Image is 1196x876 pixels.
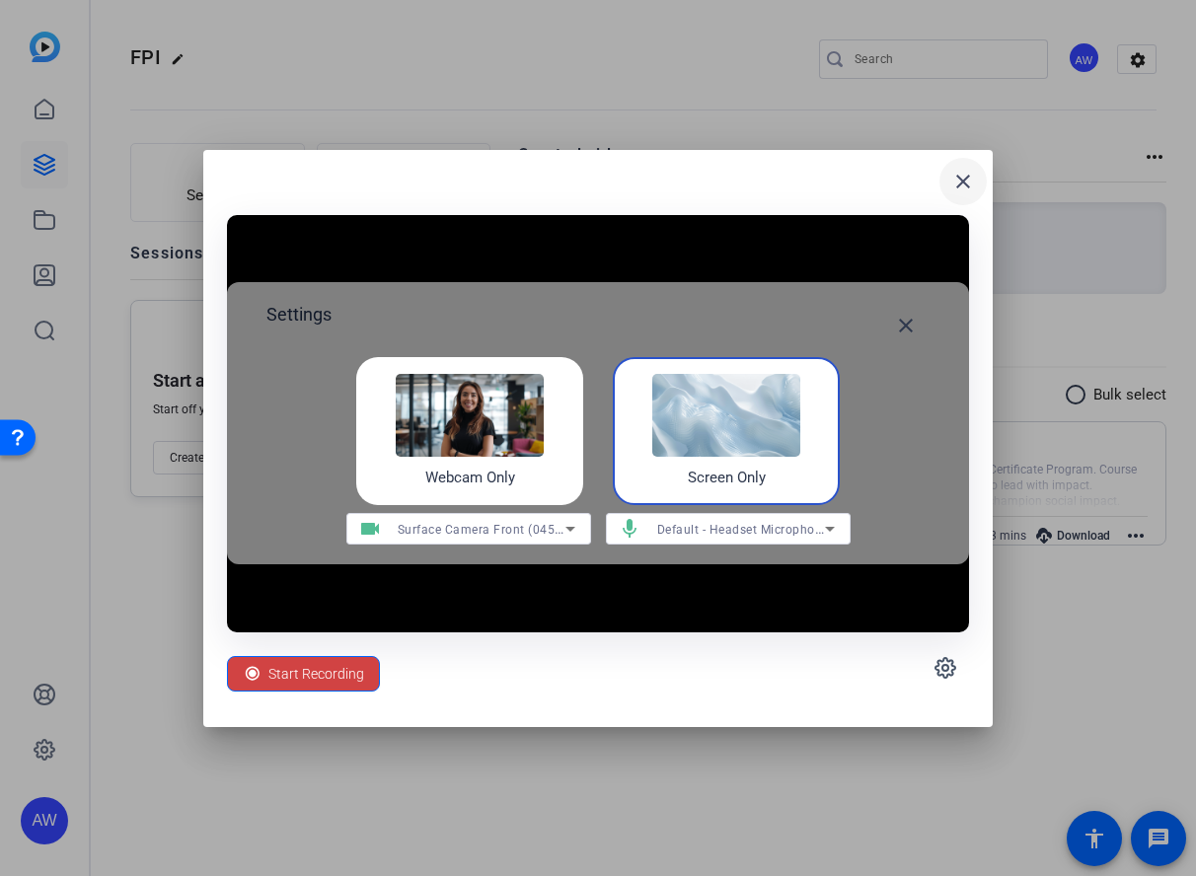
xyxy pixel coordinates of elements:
[396,374,544,457] img: self-record-webcam.png
[346,517,394,541] mat-icon: videocam
[606,517,653,541] mat-icon: mic
[268,655,364,693] span: Start Recording
[657,521,1143,537] span: Default - Headset Microphone (3.5mm connector) (2- Surface High Definition Audio)
[951,170,975,193] mat-icon: close
[652,374,800,457] img: self-record-screen.png
[425,467,515,489] h4: Webcam Only
[398,521,599,537] span: Surface Camera Front (045e:0990)
[894,314,918,337] mat-icon: close
[266,302,332,349] h2: Settings
[688,467,766,489] h4: Screen Only
[227,656,380,692] button: Start Recording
